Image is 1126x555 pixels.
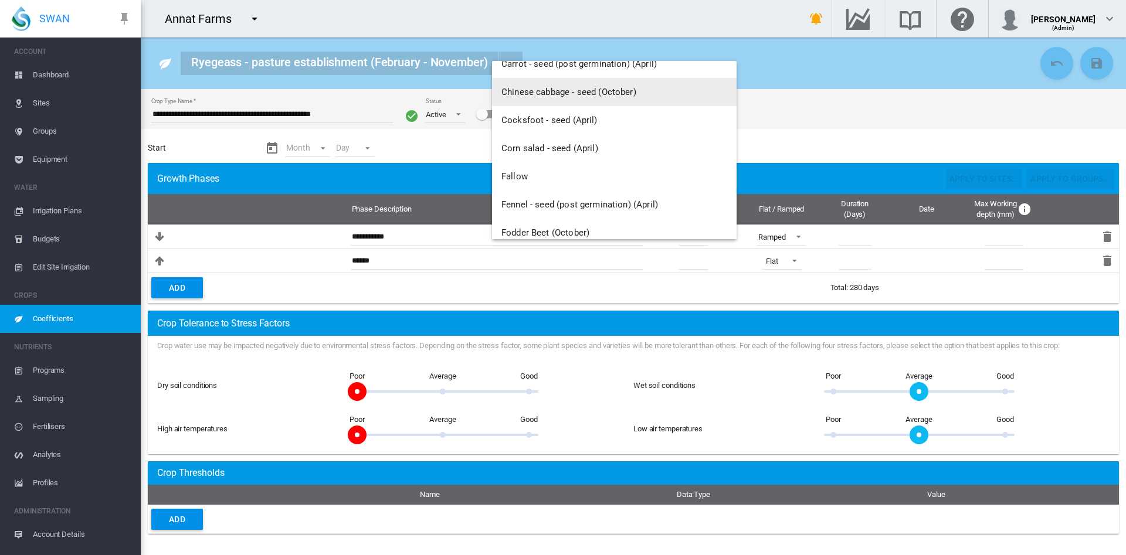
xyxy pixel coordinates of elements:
span: Fennel - seed (post germination) (April) [501,199,658,210]
span: Fodder Beet (October) [501,227,589,238]
span: Corn salad - seed (April) [501,143,598,154]
span: Cocksfoot - seed (April) [501,115,598,125]
span: Chinese cabbage - seed (October) [501,87,636,97]
span: Carrot - seed (post germination) (April) [501,59,657,69]
span: Fallow [501,171,528,182]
